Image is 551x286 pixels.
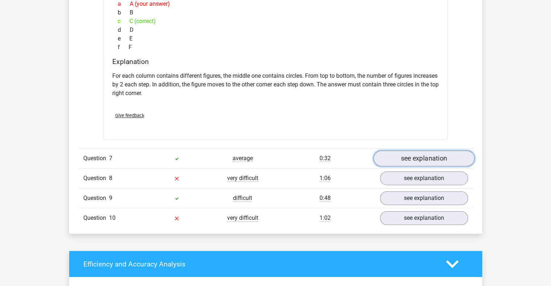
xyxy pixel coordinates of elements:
span: 0:48 [320,195,331,202]
div: D [112,26,439,34]
span: Question [83,194,109,202]
span: 8 [109,175,112,182]
span: 0:32 [320,155,331,162]
a: see explanation [373,151,474,167]
div: F [112,43,439,52]
span: very difficult [227,214,258,222]
span: 1:06 [320,175,331,182]
div: E [112,34,439,43]
a: see explanation [380,191,468,205]
span: 10 [109,214,116,221]
div: B [112,8,439,17]
a: see explanation [380,171,468,185]
span: d [118,26,130,34]
h4: Efficiency and Accuracy Analysis [83,260,435,268]
div: C (correct) [112,17,439,26]
h4: Explanation [112,57,439,66]
span: difficult [233,195,252,202]
span: Question [83,214,109,222]
span: f [118,43,129,52]
span: Give feedback [115,113,144,118]
span: 1:02 [320,214,331,222]
span: Question [83,174,109,183]
span: very difficult [227,175,258,182]
span: average [233,155,253,162]
span: Question [83,154,109,163]
p: For each column contains different figures, the middle one contains circles. From top to bottom, ... [112,72,439,98]
a: see explanation [380,211,468,225]
span: b [118,8,130,17]
span: c [118,17,129,26]
span: 9 [109,195,112,201]
span: e [118,34,129,43]
span: 7 [109,155,112,162]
